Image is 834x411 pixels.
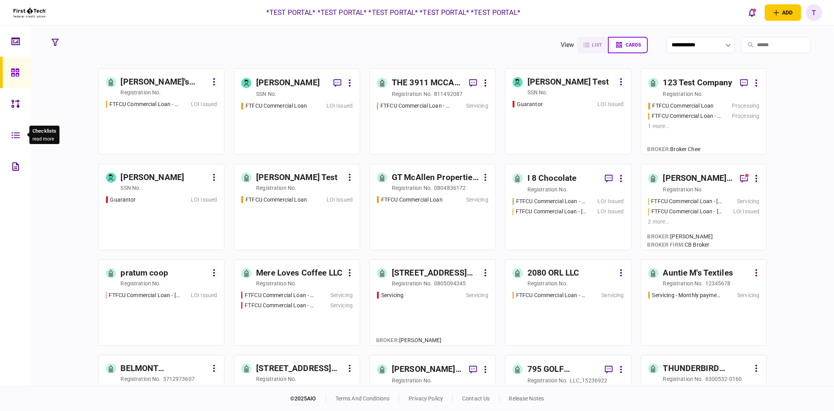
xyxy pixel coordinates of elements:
div: SSN no. [256,90,276,98]
div: 811492087 [434,90,463,98]
div: Servicing [602,291,624,299]
div: registration no. [663,186,703,193]
a: [PERSON_NAME] TestSSN no.GuarantorLOI Issued [505,68,631,155]
a: Auntie M's Textilesregistration no.12345678Servicing - Monthly payment reportServicing [641,260,767,346]
div: [PERSON_NAME] homes [392,363,463,376]
div: [PERSON_NAME] Test [527,76,609,88]
div: 0805094345 [434,279,466,287]
div: Servicing [466,291,488,299]
div: registration no. [663,90,703,98]
div: FTFCU Commercial Loan [246,196,307,204]
div: FTFCU Commercial Loan - 111 1st Street Hillsboro OR [109,100,180,108]
span: Broker : [647,233,671,240]
div: [PERSON_NAME] [376,336,442,344]
div: SSN no. [121,184,141,192]
div: FTFCU Commercial Loan - Foldgers Ln Kona HI [245,301,315,310]
a: terms and conditions [335,395,390,402]
div: [PERSON_NAME] [121,171,185,184]
div: 1 more ... [648,122,760,130]
div: [STREET_ADDRESS] Real Estate LLC [392,267,479,279]
a: [PERSON_NAME] Associatesregistration no.FTFCU Commercial Loan - 412 S Iowa Mitchell SD ServicingF... [641,164,767,250]
div: Servicing [330,301,353,310]
div: SSN no. [527,88,548,96]
div: registration no. [392,377,432,384]
div: LOI Issued [597,207,624,216]
div: GT McAllen Properties, LLC [392,171,479,184]
div: registration no. [121,375,161,383]
div: FTFCU Commercial Loan - 412 S Iowa Mitchell SD [109,291,179,299]
div: I 8 Chocolate [527,172,577,185]
div: registration no. [121,88,161,96]
button: open notifications list [744,4,760,21]
div: LOI Issued [326,196,353,204]
div: registration no. [392,184,432,192]
div: 6300532-0160 [705,375,742,383]
div: registration no. [256,279,296,287]
div: Auntie M's Textiles [663,267,734,279]
div: FTFCU Commercial Loan - 412 S Iowa Mitchell SD [651,197,722,205]
div: view [561,40,574,50]
div: FTFCU Commercial Loan - 2845 N Sunset Farm Ave Kuna ID [516,207,586,216]
div: 795 GOLF SCHAUMBURG LLC [527,363,599,376]
div: [PERSON_NAME] Associates [663,172,734,185]
div: LOI Issued [191,196,217,204]
a: [PERSON_NAME]SSN no.GuarantorLOI Issued [99,164,225,250]
div: registration no. [527,279,568,287]
a: pratum coopregistration no.FTFCU Commercial Loan - 412 S Iowa Mitchell SDLOI Issued [99,260,225,346]
div: registration no. [392,279,432,287]
a: 2080 ORL LLCregistration no.FTFCU Commercial Loan - 557 Pleasant Lane Huron SDServicing [505,260,631,346]
span: Broker : [647,146,671,152]
button: cards [608,37,648,53]
div: [PERSON_NAME] [647,233,713,241]
div: registration no. [663,375,703,383]
div: registration no. [527,186,568,193]
div: LOI Issued [597,100,624,108]
div: [PERSON_NAME] Test [256,171,337,184]
div: Guarantor [110,196,136,204]
button: list [577,37,608,53]
div: Servicing [466,196,488,204]
div: Guarantor [517,100,543,108]
div: FTFCU Commercial Loan - 888 Folgers Ln Kona HI [245,291,316,299]
div: THE 3911 MCCAIN LLC [392,77,463,89]
div: Servicing [466,102,488,110]
a: contact us [462,395,490,402]
div: registration no. [121,279,161,287]
div: BELMONT APARTMENTS PARTNERS LLC [121,362,208,375]
div: Servicing [737,291,759,299]
div: 2080 ORL LLC [527,267,579,279]
div: Checklists [32,127,56,135]
div: Broker Chee [647,145,700,153]
div: FTFCU Commercial Loan - 2845 N Sunset Farm Ave Kuna ID [651,207,722,216]
div: FTFCU Commercial Loan [381,196,443,204]
span: list [592,42,602,48]
span: Broker : [376,337,399,343]
div: LOI Issued [191,100,217,108]
div: 123 Test Company [663,77,733,89]
button: T [806,4,822,21]
a: GT McAllen Properties, LLCregistration no.0804836172FTFCU Commercial LoanServicing [369,164,496,250]
div: registration no. [663,279,703,287]
div: 2 more ... [648,218,760,226]
a: THE 3911 MCCAIN LLCregistration no.811492087FTFCU Commercial Loan - 3911 McCain Blvd N Little Roc... [369,68,496,155]
a: Mere Loves Coffee LLCregistration no.FTFCU Commercial Loan - 888 Folgers Ln Kona HIServicingFTFCU... [234,260,360,346]
a: [PERSON_NAME] Testregistration no.FTFCU Commercial LoanLOI Issued [234,164,360,250]
div: pratum coop [121,267,168,279]
div: 0804836172 [434,184,466,192]
div: FTFCU Commercial Loan - 557 Pleasant Lane Huron SD [516,291,586,299]
div: [PERSON_NAME] [256,77,320,89]
div: LOI Issued [733,207,759,216]
div: Servicing [330,291,353,299]
div: Servicing [737,197,759,205]
div: Processing [732,102,759,110]
span: cards [626,42,641,48]
div: Mere Loves Coffee LLC [256,267,343,279]
div: LOI Issued [597,197,624,205]
a: [PERSON_NAME]'s Diningregistration no.FTFCU Commercial Loan - 111 1st Street Hillsboro ORLOI Issued [99,68,225,155]
div: FTFCU Commercial Loan - 3911 McCain Blvd N Little Rock AR [380,102,451,110]
div: Processing [732,112,759,120]
div: [STREET_ADDRESS] Properties [256,362,344,375]
div: LOI Issued [191,291,217,299]
div: Servicing [381,291,404,299]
